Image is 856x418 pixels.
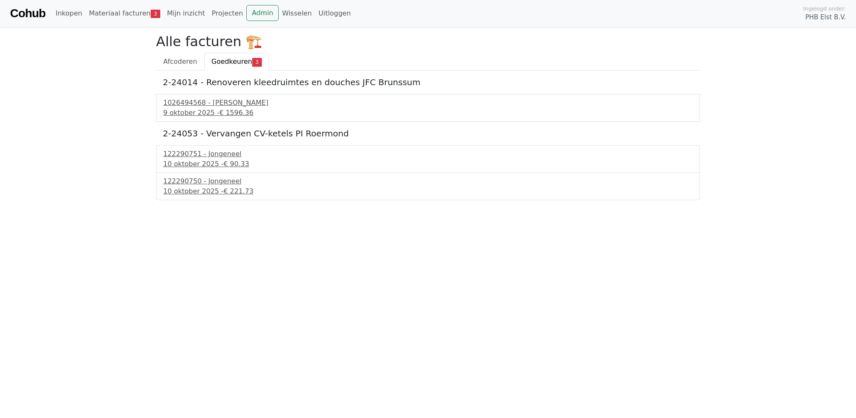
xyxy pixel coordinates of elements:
span: € 221.73 [224,187,253,195]
a: Inkopen [52,5,85,22]
span: 3 [151,10,160,18]
span: € 1596.36 [219,109,253,117]
a: Wisselen [279,5,315,22]
a: Admin [246,5,279,21]
a: Mijn inzicht [164,5,209,22]
span: Goedkeuren [211,57,252,65]
a: Goedkeuren3 [204,53,269,71]
h5: 2-24014 - Renoveren kleedruimtes en douches JFC Brunssum [163,77,693,87]
span: Ingelogd onder: [803,5,846,13]
a: Afcoderen [156,53,204,71]
div: 122290751 - Jongeneel [163,149,693,159]
a: 122290750 - Jongeneel10 oktober 2025 -€ 221.73 [163,176,693,196]
h5: 2-24053 - Vervangen CV-ketels PI Roermond [163,128,693,138]
span: PHB Elst B.V. [805,13,846,22]
div: 10 oktober 2025 - [163,186,693,196]
div: 1026494568 - [PERSON_NAME] [163,98,693,108]
span: € 90.33 [224,160,249,168]
a: Uitloggen [315,5,354,22]
a: Projecten [208,5,246,22]
div: 122290750 - Jongeneel [163,176,693,186]
div: 9 oktober 2025 - [163,108,693,118]
span: 3 [252,58,262,66]
a: Materiaal facturen3 [86,5,164,22]
a: 1026494568 - [PERSON_NAME]9 oktober 2025 -€ 1596.36 [163,98,693,118]
span: Afcoderen [163,57,197,65]
a: 122290751 - Jongeneel10 oktober 2025 -€ 90.33 [163,149,693,169]
a: Cohub [10,3,45,24]
div: 10 oktober 2025 - [163,159,693,169]
h2: Alle facturen 🏗️ [156,34,700,50]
